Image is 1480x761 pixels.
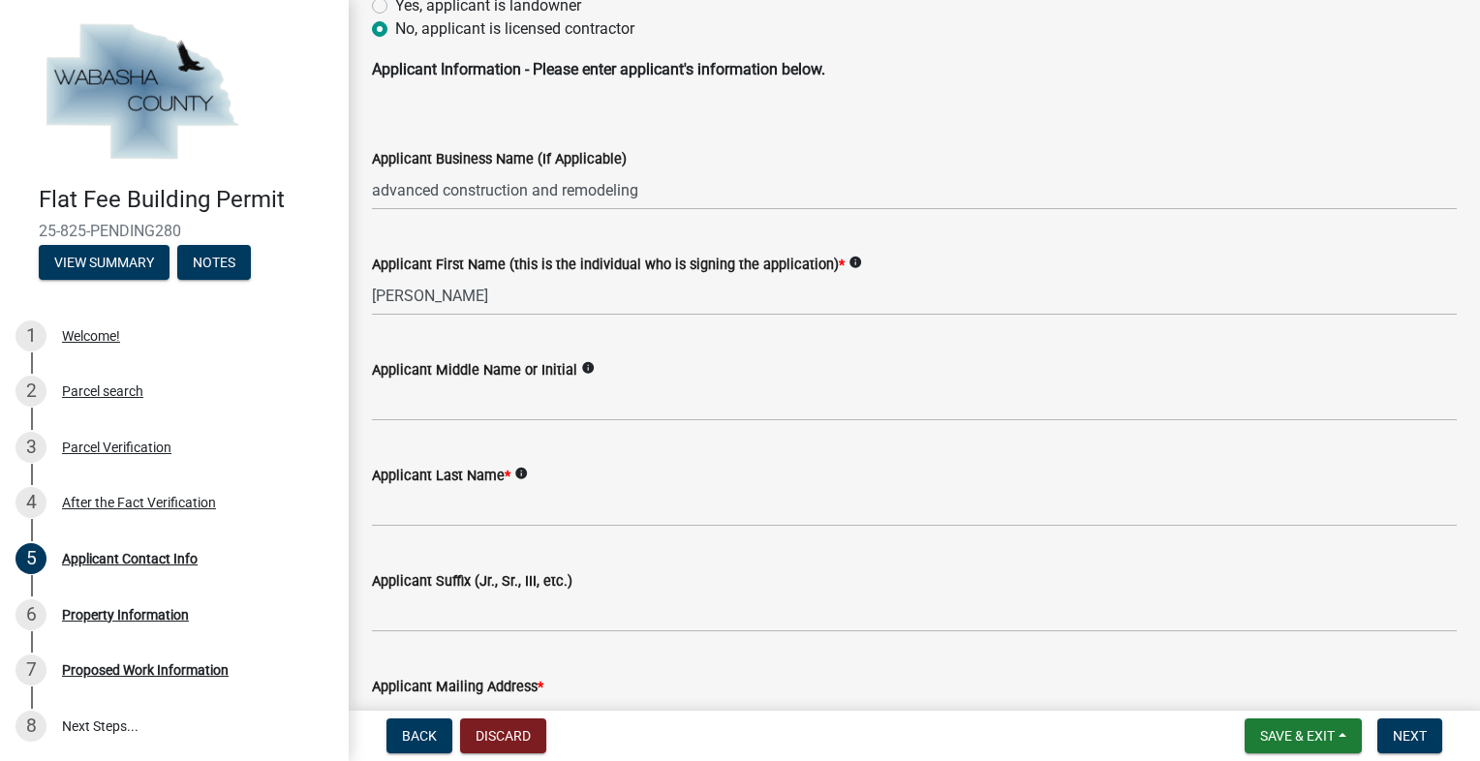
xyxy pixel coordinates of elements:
div: 1 [15,320,46,351]
span: Save & Exit [1260,728,1335,744]
span: Back [402,728,437,744]
div: Property Information [62,608,189,622]
button: Back [386,718,452,753]
div: Parcel Verification [62,441,171,454]
span: 25-825-PENDING280 [39,222,310,240]
div: Welcome! [62,329,120,343]
wm-modal-confirm: Notes [177,256,251,271]
button: Save & Exit [1245,718,1362,753]
img: Wabasha County, Minnesota [39,20,244,166]
i: info [514,467,528,480]
label: Applicant Last Name [372,470,510,483]
div: Proposed Work Information [62,663,229,677]
div: 5 [15,543,46,574]
h4: Flat Fee Building Permit [39,186,333,214]
div: 6 [15,599,46,630]
div: 7 [15,654,46,685]
label: Applicant First Name (this is the individual who is signing the application) [372,259,845,272]
wm-modal-confirm: Summary [39,256,170,271]
i: info [581,361,595,375]
i: info [848,256,862,269]
label: Applicant Suffix (Jr., Sr., III, etc.) [372,575,572,589]
div: Parcel search [62,384,143,398]
span: Next [1393,728,1427,744]
button: View Summary [39,245,170,280]
strong: Applicant Information - Please enter applicant's information below. [372,60,825,78]
label: Applicant Mailing Address [372,681,543,694]
div: 4 [15,487,46,518]
label: Applicant Middle Name or Initial [372,364,577,378]
button: Next [1377,718,1442,753]
button: Notes [177,245,251,280]
div: Applicant Contact Info [62,552,198,565]
div: After the Fact Verification [62,496,216,509]
div: 8 [15,711,46,742]
label: Applicant Business Name (If Applicable) [372,153,627,167]
label: No, applicant is licensed contractor [395,17,634,41]
div: 2 [15,376,46,407]
button: Discard [460,718,546,753]
div: 3 [15,432,46,463]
